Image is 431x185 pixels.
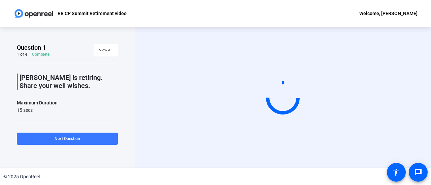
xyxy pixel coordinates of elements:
[17,99,58,107] div: Maximum Duration
[99,45,112,55] span: View All
[32,52,49,57] div: Complete
[17,44,46,52] span: Question 1
[17,52,27,57] div: 1 of 4
[20,74,118,90] p: [PERSON_NAME] is retiring. Share your well wishes.
[392,168,400,176] mat-icon: accessibility
[3,173,40,180] div: © 2025 OpenReel
[17,107,58,113] div: 15 secs
[55,136,80,141] span: Next Question
[94,44,118,56] button: View All
[13,7,54,20] img: OpenReel logo
[359,9,418,17] div: Welcome, [PERSON_NAME]
[58,9,127,17] p: RB CP Summit Retirement video
[17,133,118,145] button: Next Question
[414,168,422,176] mat-icon: message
